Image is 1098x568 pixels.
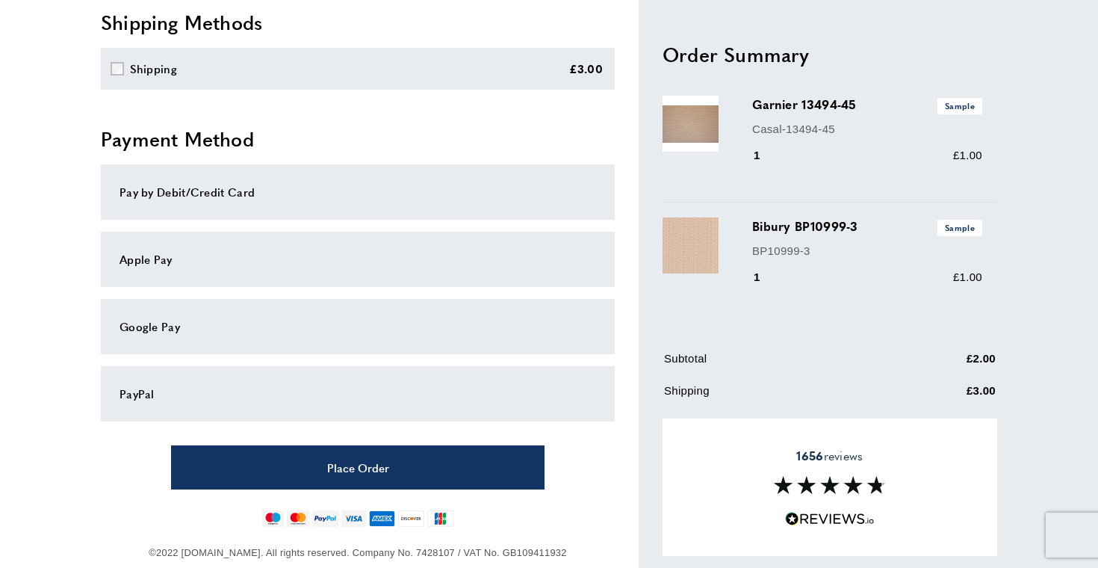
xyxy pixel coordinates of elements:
[663,40,997,67] h2: Order Summary
[101,126,615,152] h2: Payment Method
[120,183,596,201] div: Pay by Debit/Credit Card
[752,146,781,164] div: 1
[937,220,982,235] span: Sample
[149,547,566,558] span: ©2022 [DOMAIN_NAME]. All rights reserved. Company No. 7428107 / VAT No. GB109411932
[120,250,596,268] div: Apple Pay
[398,510,424,527] img: discover
[287,510,308,527] img: mastercard
[312,510,338,527] img: paypal
[752,96,982,114] h3: Garnier 13494-45
[893,350,996,379] td: £2.00
[752,241,982,259] p: BP10999-3
[427,510,453,527] img: jcb
[953,149,982,161] span: £1.00
[752,268,781,286] div: 1
[937,98,982,114] span: Sample
[664,350,891,379] td: Subtotal
[171,445,545,490] button: Place Order
[569,60,604,78] div: £3.00
[663,217,719,274] img: Bibury BP10999-3
[664,382,891,411] td: Shipping
[262,510,284,527] img: maestro
[752,120,982,138] p: Casal-13494-45
[120,385,596,403] div: PayPal
[369,510,395,527] img: american-express
[130,60,177,78] div: Shipping
[796,448,863,463] span: reviews
[893,414,996,443] td: £0.34
[663,96,719,152] img: Garnier 13494-45
[341,510,366,527] img: visa
[101,9,615,36] h2: Shipping Methods
[893,382,996,411] td: £3.00
[752,217,982,235] h3: Bibury BP10999-3
[120,318,596,336] div: Google Pay
[774,476,886,494] img: Reviews section
[953,271,982,283] span: £1.00
[796,447,823,464] strong: 1656
[785,512,875,526] img: Reviews.io 5 stars
[664,414,891,443] td: VAT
